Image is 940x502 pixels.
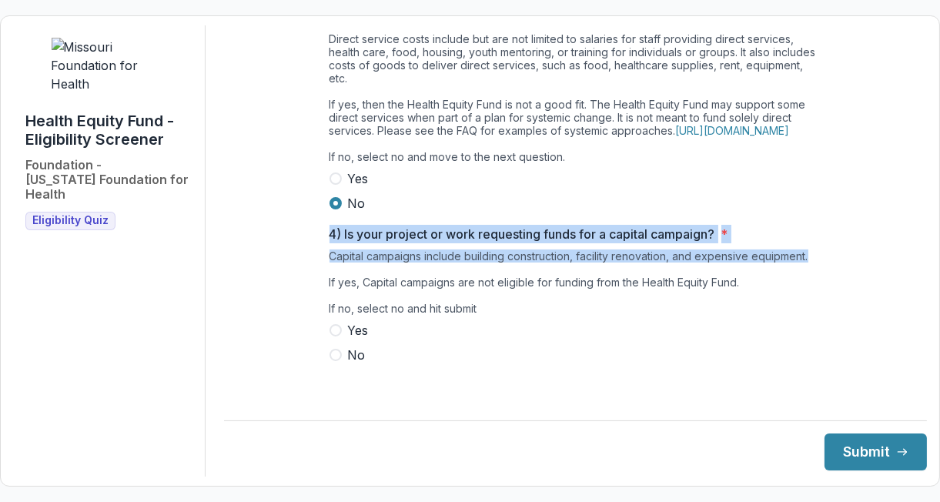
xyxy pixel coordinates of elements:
[330,249,822,321] div: Capital campaigns include building construction, facility renovation, and expensive equipment. If...
[330,32,822,169] div: Direct service costs include but are not limited to salaries for staff providing direct services,...
[676,124,790,137] a: [URL][DOMAIN_NAME]
[825,433,927,470] button: Submit
[348,346,366,364] span: No
[348,194,366,213] span: No
[348,321,369,340] span: Yes
[52,38,167,93] img: Missouri Foundation for Health
[25,112,192,149] h1: Health Equity Fund - Eligibility Screener
[25,158,192,202] h2: Foundation - [US_STATE] Foundation for Health
[348,169,369,188] span: Yes
[32,214,109,227] span: Eligibility Quiz
[330,225,715,243] p: 4) Is your project or work requesting funds for a capital campaign?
